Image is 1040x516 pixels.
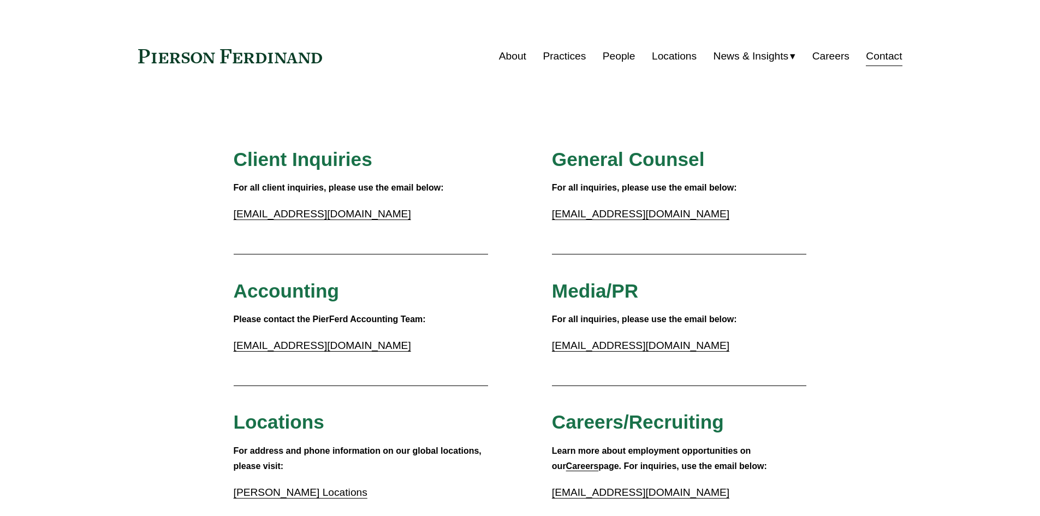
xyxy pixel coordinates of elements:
[234,208,411,220] a: [EMAIL_ADDRESS][DOMAIN_NAME]
[552,315,737,324] strong: For all inquiries, please use the email below:
[552,411,724,432] span: Careers/Recruiting
[598,461,767,471] strong: page. For inquiries, use the email below:
[652,46,697,67] a: Locations
[866,46,902,67] a: Contact
[552,183,737,192] strong: For all inquiries, please use the email below:
[552,340,729,351] a: [EMAIL_ADDRESS][DOMAIN_NAME]
[552,208,729,220] a: [EMAIL_ADDRESS][DOMAIN_NAME]
[812,46,849,67] a: Careers
[234,446,484,471] strong: For address and phone information on our global locations, please visit:
[552,446,753,471] strong: Learn more about employment opportunities on our
[714,47,789,66] span: News & Insights
[234,280,340,301] span: Accounting
[234,183,444,192] strong: For all client inquiries, please use the email below:
[566,461,599,471] a: Careers
[552,149,705,170] span: General Counsel
[552,280,638,301] span: Media/PR
[234,487,367,498] a: [PERSON_NAME] Locations
[234,149,372,170] span: Client Inquiries
[499,46,526,67] a: About
[234,411,324,432] span: Locations
[543,46,586,67] a: Practices
[234,315,426,324] strong: Please contact the PierFerd Accounting Team:
[234,340,411,351] a: [EMAIL_ADDRESS][DOMAIN_NAME]
[603,46,635,67] a: People
[552,487,729,498] a: [EMAIL_ADDRESS][DOMAIN_NAME]
[714,46,796,67] a: folder dropdown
